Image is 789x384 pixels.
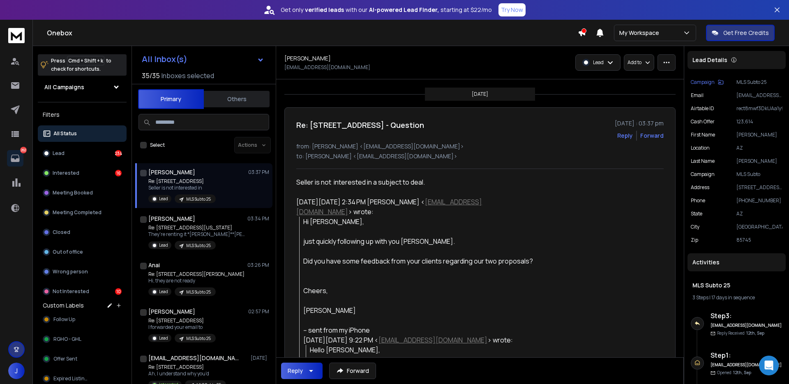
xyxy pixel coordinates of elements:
p: Meeting Completed [53,209,102,216]
p: Re: [STREET_ADDRESS] [148,317,216,324]
p: MLS Subto 25 [186,289,211,295]
p: MLS Subto 25 [186,335,211,342]
h1: Anai [148,261,160,269]
div: Seller is not interested in a subject to deal. [296,177,536,187]
button: Offer Sent [38,351,127,367]
button: Reply [281,363,323,379]
p: Get only with our starting at $22/mo [281,6,492,14]
p: AZ [736,211,782,217]
button: Primary [138,89,204,109]
button: All Inbox(s) [135,51,271,67]
h1: [PERSON_NAME] [148,215,195,223]
span: Cmd + Shift + k [67,56,104,65]
span: 35 / 35 [142,71,160,81]
p: 03:26 PM [247,262,269,268]
button: Meeting Booked [38,185,127,201]
h6: Step 1 : [711,350,782,360]
p: Seller is not interested in [148,185,216,191]
p: rect8mwf3DkUAa1y9 [736,105,782,112]
button: Reply [617,132,633,140]
button: J [8,363,25,379]
button: Get Free Credits [706,25,775,41]
button: Try Now [498,3,526,16]
p: Get Free Credits [723,29,769,37]
p: Lead [159,242,168,248]
p: Campaign [691,171,715,178]
p: Re: [STREET_ADDRESS] [148,364,226,370]
a: [EMAIL_ADDRESS][DOMAIN_NAME] [378,335,487,345]
button: All Status [38,125,127,142]
p: All Status [53,130,77,137]
p: 02:57 PM [248,308,269,315]
button: All Campaigns [38,79,127,95]
button: Meeting Completed [38,204,127,221]
a: 262 [7,150,23,167]
p: [DATE] : 03:37 pm [615,119,664,127]
p: MLS Subto 25 [186,196,211,202]
p: Phone [691,197,705,204]
p: Meeting Booked [53,190,93,196]
strong: verified leads [305,6,344,14]
button: Campaign [691,79,724,86]
p: Try Now [501,6,523,14]
p: 123,614 [736,118,782,125]
button: Out of office [38,244,127,260]
button: Others [204,90,270,108]
div: | [692,294,781,301]
p: First Name [691,132,715,138]
p: Cash Offer [691,118,715,125]
span: 12th, Sep [733,370,751,375]
p: Re: [STREET_ADDRESS] [148,178,216,185]
div: [DATE][DATE] 2:34 PM [PERSON_NAME] < > wrote: [296,197,536,217]
p: Out of office [53,249,83,255]
h1: [PERSON_NAME] [148,308,195,316]
p: Interested [53,170,79,176]
p: 85745 [736,237,782,243]
p: Lead [593,59,604,66]
p: Re: [STREET_ADDRESS][US_STATE] [148,224,247,231]
span: 3 Steps [692,294,708,301]
h1: MLS Subto 25 [692,281,781,289]
p: Lead Details [692,56,727,64]
div: Forward [640,132,664,140]
h1: All Campaigns [44,83,84,91]
h3: Custom Labels [43,301,84,310]
p: Not Interested [53,288,89,295]
p: Last Name [691,158,715,164]
p: [PHONE_NUMBER] [736,197,782,204]
p: MLS Subto 25 [736,79,782,86]
p: I forwarded your email to [148,324,216,331]
h1: Re: [STREET_ADDRESS] - Question [296,119,424,131]
h1: All Inbox(s) [142,55,187,63]
p: 262 [20,147,27,153]
h1: [EMAIL_ADDRESS][DOMAIN_NAME] [148,354,239,362]
div: Open Intercom Messenger [759,356,779,375]
p: location [691,145,710,151]
button: Interested16 [38,165,127,181]
span: Offer Sent [53,356,77,362]
p: [DATE] [472,91,488,97]
p: [GEOGRAPHIC_DATA] [736,224,782,230]
p: Address [691,184,709,191]
p: Ah, I understand why you’d [148,370,226,377]
p: MLS Subto [736,171,782,178]
p: 03:34 PM [247,215,269,222]
button: Wrong person [38,264,127,280]
h1: [PERSON_NAME] [284,54,331,62]
p: Wrong person [53,268,88,275]
p: [PERSON_NAME] [736,158,782,164]
p: Press to check for shortcuts. [51,57,111,73]
h3: Filters [38,109,127,120]
h6: Step 3 : [711,311,782,321]
span: Expired Listing [53,375,88,382]
div: Reply [288,367,303,375]
img: logo [8,28,25,43]
p: Airtable ID [691,105,714,112]
p: [EMAIL_ADDRESS][DOMAIN_NAME] [284,64,370,71]
span: 17 days in sequence [711,294,755,301]
p: Email [691,92,704,99]
p: [EMAIL_ADDRESS][DOMAIN_NAME] [736,92,782,99]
